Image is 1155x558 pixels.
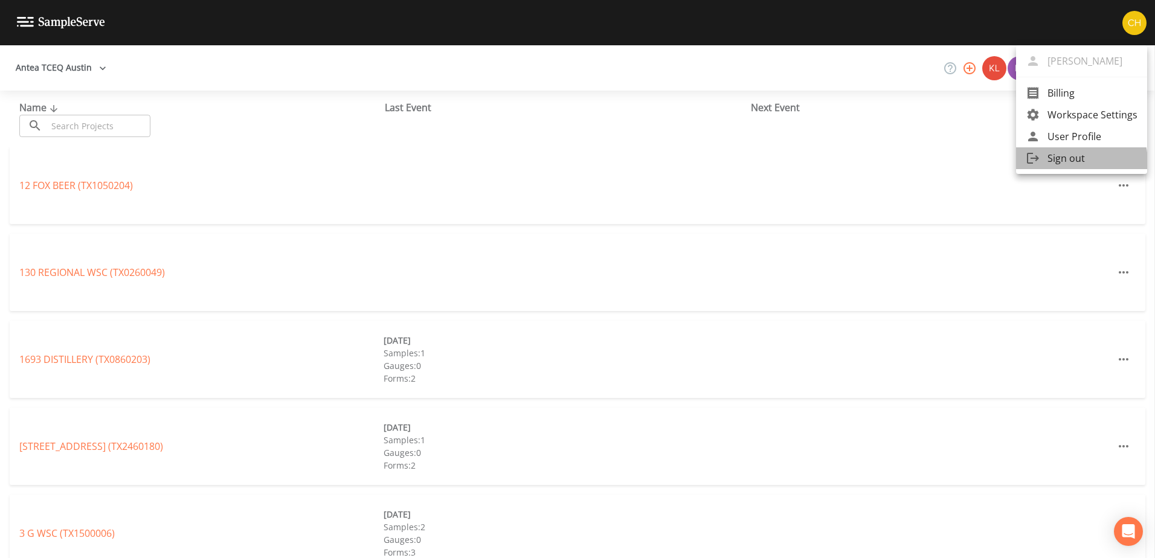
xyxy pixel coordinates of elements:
a: Workspace Settings [1016,104,1147,126]
span: User Profile [1047,129,1137,144]
span: Workspace Settings [1047,107,1137,122]
a: User Profile [1016,126,1147,147]
span: Billing [1047,86,1137,100]
div: Open Intercom Messenger [1114,517,1143,546]
span: Sign out [1047,151,1137,165]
